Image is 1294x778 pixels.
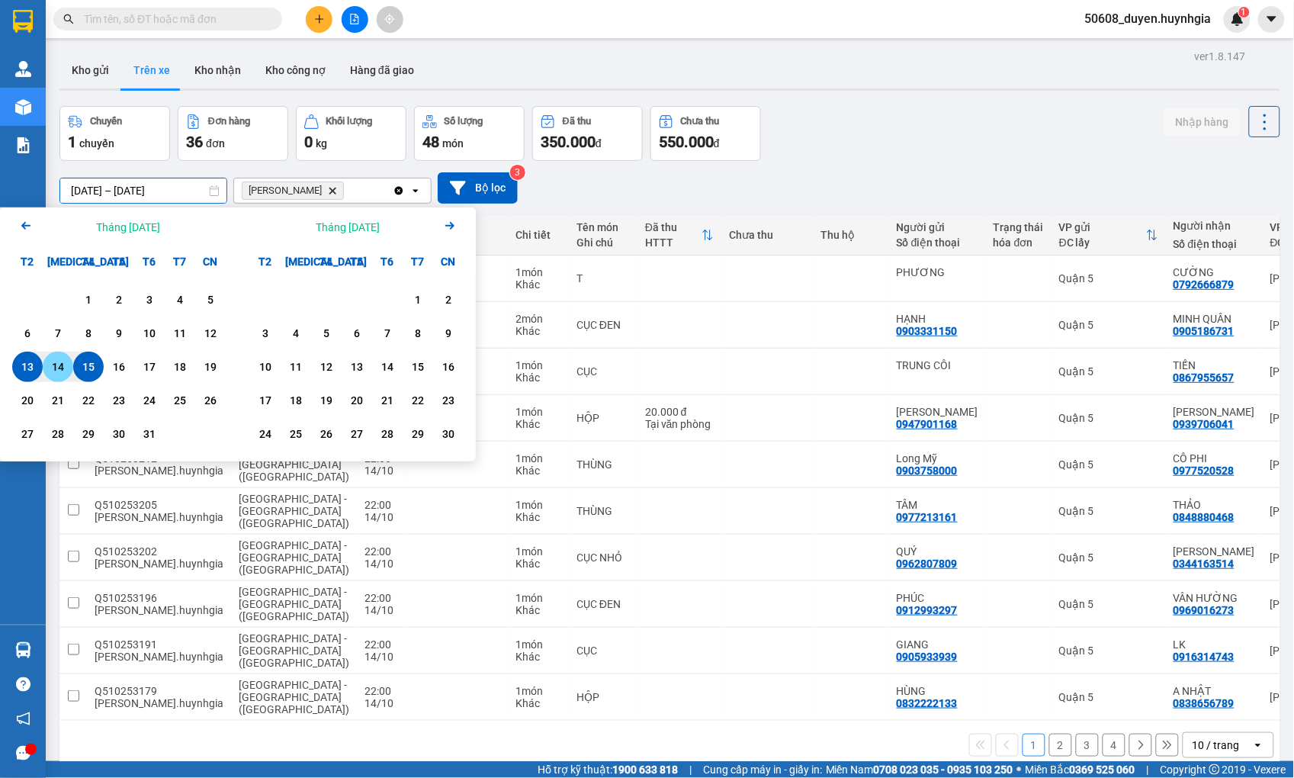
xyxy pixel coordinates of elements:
div: 15 [407,358,429,376]
div: 0867955657 [1174,371,1235,384]
div: Q510253196 [95,592,223,604]
button: 3 [1076,734,1099,757]
div: ver 1.8.147 [1195,48,1246,65]
div: 17 [139,358,160,376]
button: Hàng đã giao [338,52,426,88]
div: 14/10 [364,465,401,477]
div: 21 [377,391,398,410]
div: Choose Thứ Ba, tháng 11 4 2025. It's available. [281,318,311,349]
div: Choose Thứ Bảy, tháng 11 8 2025. It's available. [403,318,433,349]
div: Choose Thứ Hai, tháng 11 3 2025. It's available. [250,318,281,349]
div: KIM PHƯƠNG [897,406,978,418]
svg: Clear all [393,185,405,197]
div: 12 [316,358,337,376]
div: Đã thu [645,221,702,233]
div: Choose Thứ Bảy, tháng 11 22 2025. It's available. [403,385,433,416]
div: 22 [407,391,429,410]
div: Choose Thứ Sáu, tháng 10 17 2025. It's available. [134,352,165,382]
div: Khác [515,465,561,477]
button: Số lượng48món [414,106,525,161]
div: Selected end date. Thứ Tư, tháng 10 15 2025. It's available. [73,352,104,382]
span: 550.000 [659,133,714,151]
div: 1 món [515,452,561,465]
div: 5 [316,324,337,342]
div: 17 [255,391,276,410]
div: Choose Thứ Bảy, tháng 10 18 2025. It's available. [165,352,195,382]
div: 3 [255,324,276,342]
div: Choose Thứ Hai, tháng 11 24 2025. It's available. [250,419,281,449]
div: 23 [438,391,459,410]
div: PHƯƠNG [897,266,978,278]
div: 6 [346,324,368,342]
div: 0848880468 [1174,511,1235,523]
div: 24 [139,391,160,410]
div: VÂN HƯỜNG [1174,592,1255,604]
div: 4 [285,324,307,342]
div: 11 [169,324,191,342]
div: 24 [255,425,276,443]
div: Quận 5 [1059,551,1158,564]
div: Quận 5 [1059,412,1158,424]
div: Choose Chủ Nhật, tháng 11 2 2025. It's available. [433,285,464,315]
div: Choose Thứ Bảy, tháng 11 1 2025. It's available. [403,285,433,315]
div: Choose Thứ Ba, tháng 10 14 2025. It's available. [43,352,73,382]
div: 10 [139,324,160,342]
div: 12 [200,324,221,342]
span: aim [384,14,395,24]
span: [GEOGRAPHIC_DATA] - [GEOGRAPHIC_DATA] ([GEOGRAPHIC_DATA]) [239,586,349,622]
div: Người nhận [1174,220,1255,232]
div: Choose Thứ Tư, tháng 10 22 2025. It's available. [73,385,104,416]
button: Chuyến1chuyến [59,106,170,161]
div: Choose Thứ Hai, tháng 11 10 2025. It's available. [250,352,281,382]
img: solution-icon [15,137,31,153]
div: Choose Thứ Sáu, tháng 10 31 2025. It's available. [134,419,165,449]
div: T5 [342,246,372,277]
div: 26 [200,391,221,410]
div: 28 [47,425,69,443]
div: CỤC ĐEN [576,598,630,610]
button: plus [306,6,332,33]
span: 50608_duyen.huynhgia [1073,9,1224,28]
img: warehouse-icon [15,642,31,658]
div: 2 [108,291,130,309]
div: T6 [134,246,165,277]
span: đ [714,137,720,149]
span: [GEOGRAPHIC_DATA] - [GEOGRAPHIC_DATA] ([GEOGRAPHIC_DATA]) [239,539,349,576]
span: 0 [304,133,313,151]
span: món [442,137,464,149]
div: 25 [285,425,307,443]
div: HỘP [576,412,630,424]
div: CÔ PHI [1174,452,1255,465]
svg: Arrow Right [441,217,459,235]
th: Toggle SortBy [1052,215,1166,256]
div: Choose Thứ Tư, tháng 11 26 2025. It's available. [311,419,342,449]
button: Chưa thu550.000đ [650,106,761,161]
div: Khác [515,511,561,523]
div: 0903758000 [897,465,958,477]
div: 23 [108,391,130,410]
div: Long Mỹ [897,452,978,465]
div: 13 [17,358,38,376]
div: 19 [316,391,337,410]
div: Choose Thứ Tư, tháng 10 8 2025. It's available. [73,318,104,349]
div: 4 [169,291,191,309]
div: Choose Chủ Nhật, tháng 10 26 2025. It's available. [195,385,226,416]
span: 1 [1241,7,1247,18]
div: Choose Thứ Bảy, tháng 10 11 2025. It's available. [165,318,195,349]
div: Quận 5 [1059,272,1158,285]
div: 25 [169,391,191,410]
div: Khác [515,278,561,291]
div: 1 món [515,266,561,278]
button: Đã thu350.000đ [532,106,643,161]
div: Quận 5 [1059,458,1158,471]
img: warehouse-icon [15,99,31,115]
div: 10 / trang [1193,738,1240,753]
div: Choose Thứ Hai, tháng 10 27 2025. It's available. [12,419,43,449]
div: Choose Thứ Năm, tháng 10 30 2025. It's available. [104,419,134,449]
div: Choose Thứ Năm, tháng 11 27 2025. It's available. [342,419,372,449]
div: Choose Thứ Sáu, tháng 11 21 2025. It's available. [372,385,403,416]
div: Choose Thứ Ba, tháng 10 28 2025. It's available. [43,419,73,449]
div: CỤC ĐEN [576,319,630,331]
div: hóa đơn [994,236,1044,249]
button: file-add [342,6,368,33]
